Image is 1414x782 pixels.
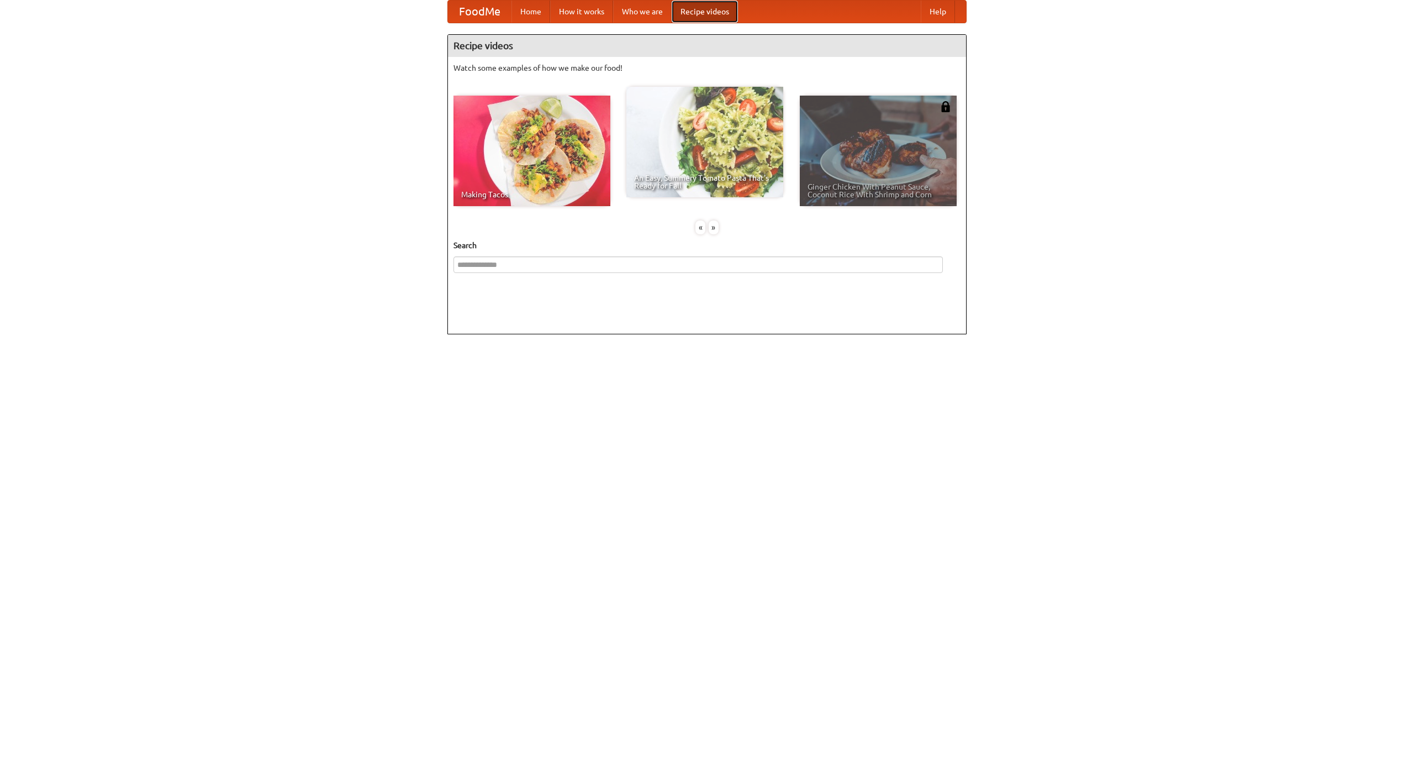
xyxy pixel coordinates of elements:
a: Home [511,1,550,23]
a: Help [921,1,955,23]
p: Watch some examples of how we make our food! [453,62,961,74]
a: An Easy, Summery Tomato Pasta That's Ready for Fall [626,87,783,197]
a: Making Tacos [453,96,610,206]
h4: Recipe videos [448,35,966,57]
h5: Search [453,240,961,251]
span: Making Tacos [461,191,603,198]
div: « [695,221,705,234]
a: FoodMe [448,1,511,23]
div: » [709,221,719,234]
a: How it works [550,1,613,23]
a: Who we are [613,1,672,23]
a: Recipe videos [672,1,738,23]
span: An Easy, Summery Tomato Pasta That's Ready for Fall [634,174,775,190]
img: 483408.png [940,101,951,112]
